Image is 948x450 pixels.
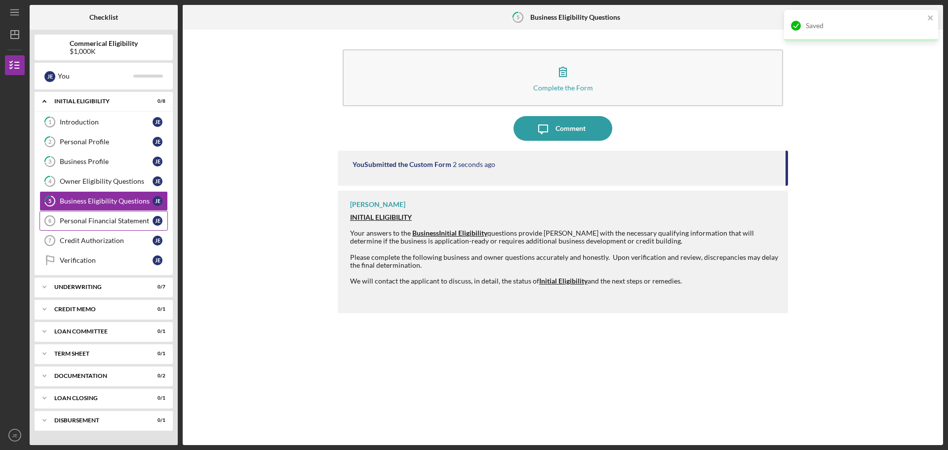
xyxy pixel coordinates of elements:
[516,14,519,20] tspan: 5
[39,171,168,191] a: 4Owner Eligibility QuestionsJE
[48,159,51,165] tspan: 3
[148,328,165,334] div: 0 / 1
[39,250,168,270] a: VerificationJE
[153,196,162,206] div: J E
[412,229,439,237] strong: Business
[453,161,495,168] time: 2025-09-03 20:35
[148,306,165,312] div: 0 / 1
[54,328,141,334] div: LOAN COMMITTEE
[70,47,138,55] div: $1,000K
[148,395,165,401] div: 0 / 1
[343,49,783,106] button: Complete the Form
[148,98,165,104] div: 0 / 8
[60,197,153,205] div: Business Eligibility Questions
[54,306,141,312] div: CREDIT MEMO
[153,117,162,127] div: J E
[39,132,168,152] a: 2Personal ProfileJE
[513,116,612,141] button: Comment
[39,191,168,211] a: 5Business Eligibility QuestionsJE
[39,231,168,250] a: 7Credit AuthorizationJE
[153,255,162,265] div: J E
[148,373,165,379] div: 0 / 2
[350,213,412,221] strong: INITIAL ELIGIBILITY
[153,236,162,245] div: J E
[39,211,168,231] a: 6Personal Financial StatementJE
[927,14,934,23] button: close
[60,256,153,264] div: Verification
[60,217,153,225] div: Personal Financial Statement
[806,22,924,30] div: Saved
[539,277,588,285] strong: Initial Eligibility
[60,237,153,245] div: Credit Authorization
[89,13,118,21] b: Checklist
[44,71,55,82] div: J E
[350,229,778,245] div: Your answers to the questions provide [PERSON_NAME] with the necessary qualifying information tha...
[54,98,141,104] div: Initial Eligibility
[60,138,153,146] div: Personal Profile
[148,351,165,357] div: 0 / 1
[54,284,141,290] div: UNDERWRITING
[148,284,165,290] div: 0 / 7
[350,253,778,269] div: Please complete the following business and owner questions accurately and honestly. Upon verifica...
[48,119,51,125] tspan: 1
[48,238,51,244] tspan: 7
[48,178,52,185] tspan: 4
[555,116,586,141] div: Comment
[153,137,162,147] div: J E
[54,417,141,423] div: DISBURSEMENT
[148,417,165,423] div: 0 / 1
[60,158,153,165] div: Business Profile
[58,68,133,84] div: You
[353,161,451,168] div: You Submitted the Custom Form
[70,40,138,47] b: Commerical Eligibility
[439,229,487,237] strong: Initial Eligibility
[350,277,778,285] div: We will contact the applicant to discuss, in detail, the status of and the next steps or remedies.
[530,13,620,21] b: Business Eligibility Questions
[39,152,168,171] a: 3Business ProfileJE
[60,118,153,126] div: Introduction
[12,433,17,438] text: JE
[153,157,162,166] div: J E
[54,351,141,357] div: TERM SHEET
[153,216,162,226] div: J E
[48,198,51,205] tspan: 5
[5,425,25,445] button: JE
[153,176,162,186] div: J E
[533,84,593,91] div: Complete the Form
[48,218,51,224] tspan: 6
[54,373,141,379] div: DOCUMENTATION
[48,139,51,145] tspan: 2
[350,201,405,208] div: [PERSON_NAME]
[60,177,153,185] div: Owner Eligibility Questions
[39,112,168,132] a: 1IntroductionJE
[54,395,141,401] div: LOAN CLOSING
